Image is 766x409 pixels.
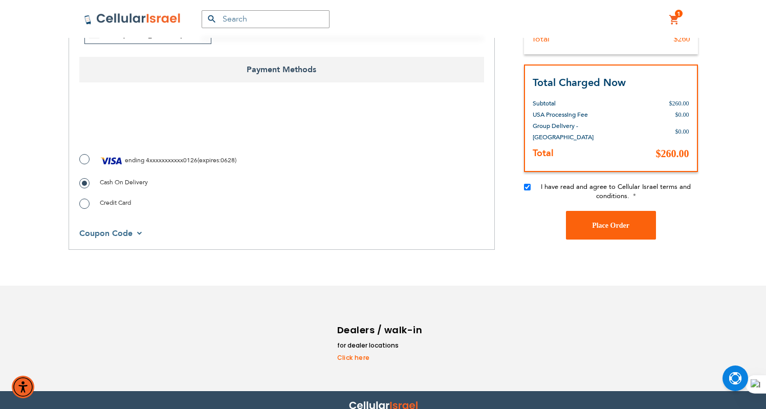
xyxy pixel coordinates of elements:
span: expires [199,156,219,164]
strong: Total [533,147,554,160]
span: 4xxxxxxxxxxx0126 [146,156,198,164]
span: Place Order [592,222,629,229]
span: $0.00 [675,111,689,118]
span: $260.00 [656,148,689,159]
div: Accessibility Menu [12,376,34,398]
span: Credit Card [100,199,131,207]
input: Search [202,10,330,28]
span: Cash On Delivery [100,178,148,186]
span: $260.00 [669,100,689,107]
div: $260 [674,34,690,44]
img: Visa [100,153,123,168]
div: Total [532,34,550,44]
label: ( : ) [79,153,236,168]
button: Place Order [566,211,656,240]
span: I have read and agree to Cellular Israel terms and conditions. [541,182,691,201]
iframe: reCAPTCHA [79,105,235,145]
span: 0628 [221,156,235,164]
img: Cellular Israel Logo [84,13,181,25]
li: for dealer locations [337,340,424,351]
th: Subtotal [533,90,612,109]
a: 1 [669,14,680,26]
span: ending [125,156,144,164]
span: 1 [677,10,681,18]
h6: Dealers / walk-in [337,322,424,338]
a: Click here [337,353,424,362]
span: $0.00 [675,128,689,135]
span: Coupon Code [79,228,133,239]
span: Group Delivery - [GEOGRAPHIC_DATA] [533,122,594,141]
strong: Total Charged Now [533,76,626,90]
span: Payment Methods [79,57,484,82]
span: USA Processing Fee [533,111,588,119]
